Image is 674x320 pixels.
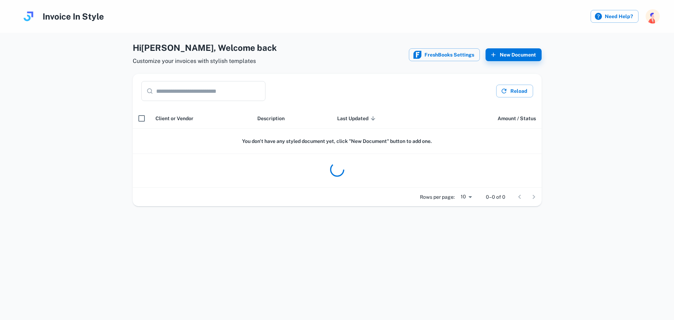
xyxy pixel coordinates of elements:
[498,114,536,123] span: Amount / Status
[133,57,277,65] span: Customize your invoices with stylish templates
[486,193,505,201] p: 0–0 of 0
[409,48,480,61] button: FreshBooks iconFreshBooks Settings
[413,50,422,59] img: FreshBooks icon
[133,41,277,54] h4: Hi [PERSON_NAME] , Welcome back
[337,114,378,123] span: Last Updated
[138,137,536,145] h6: You don't have any styled document yet, click "New Document" button to add one.
[133,108,542,188] div: scrollable content
[257,114,285,123] span: Description
[486,48,542,61] button: New Document
[646,9,660,23] img: photoURL
[591,10,639,23] label: Need Help?
[420,193,455,201] p: Rows per page:
[496,85,533,97] button: Reload
[457,192,475,202] div: 10
[155,114,193,123] span: Client or Vendor
[21,9,35,23] img: logo.svg
[43,10,104,23] h4: Invoice In Style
